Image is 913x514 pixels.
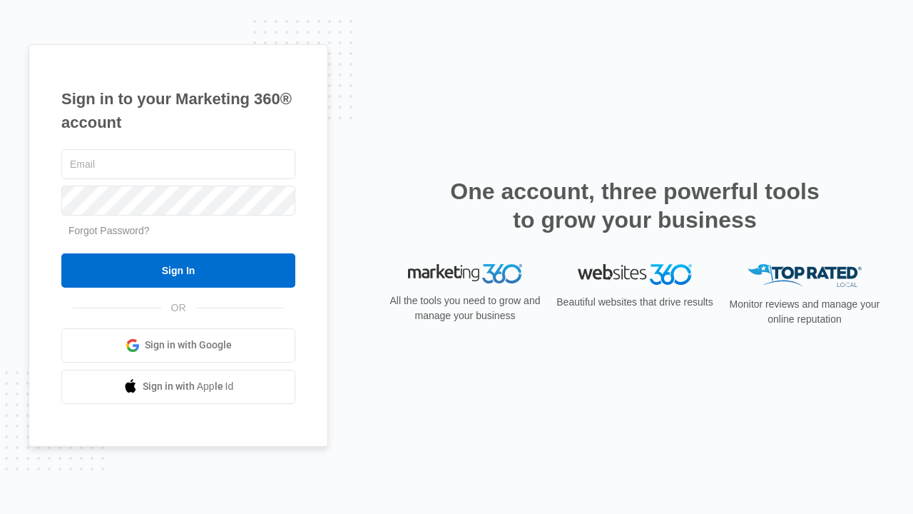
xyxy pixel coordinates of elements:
[61,87,295,134] h1: Sign in to your Marketing 360® account
[143,379,234,394] span: Sign in with Apple Id
[725,297,884,327] p: Monitor reviews and manage your online reputation
[68,225,150,236] a: Forgot Password?
[748,264,862,288] img: Top Rated Local
[578,264,692,285] img: Websites 360
[61,253,295,288] input: Sign In
[61,370,295,404] a: Sign in with Apple Id
[385,293,545,323] p: All the tools you need to grow and manage your business
[555,295,715,310] p: Beautiful websites that drive results
[61,328,295,363] a: Sign in with Google
[61,149,295,179] input: Email
[446,177,824,234] h2: One account, three powerful tools to grow your business
[145,338,232,353] span: Sign in with Google
[408,264,522,284] img: Marketing 360
[161,301,196,316] span: OR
